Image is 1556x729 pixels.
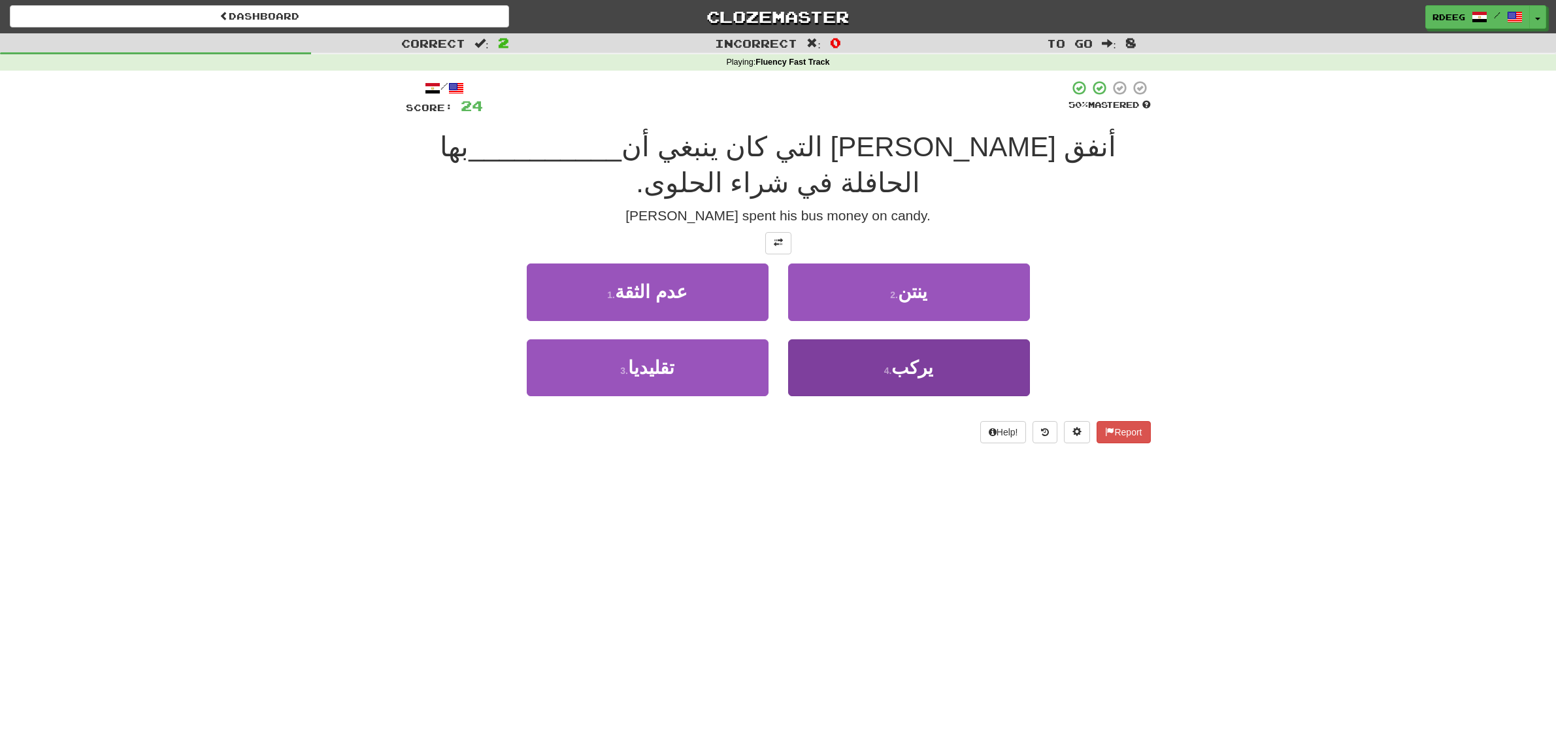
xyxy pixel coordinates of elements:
[1047,37,1093,50] span: To go
[461,97,483,114] span: 24
[615,282,687,302] span: عدم الثقة
[1432,11,1465,23] span: rdeeg
[755,58,829,67] strong: Fluency Fast Track
[980,421,1027,443] button: Help!
[406,206,1151,226] div: [PERSON_NAME] spent his bus money on candy.
[890,290,898,300] small: 2 .
[1068,99,1151,111] div: Mastered
[830,35,841,50] span: 0
[891,358,933,378] span: يركب
[406,102,453,113] span: Score:
[898,282,927,302] span: ينتن
[469,131,621,162] span: __________
[628,358,674,378] span: تقليديا
[10,5,509,27] a: Dashboard
[401,37,465,50] span: Correct
[806,38,821,49] span: :
[765,232,791,254] button: Toggle translation (alt+t)
[621,131,1116,162] span: أنفق [PERSON_NAME] التي كان ينبغي أن
[527,339,769,396] button: 3.تقليديا
[440,131,920,198] span: بها الحافلة في شراء الحلوى.
[620,365,628,376] small: 3 .
[529,5,1028,28] a: Clozemaster
[1425,5,1530,29] a: rdeeg /
[1494,10,1500,20] span: /
[607,290,615,300] small: 1 .
[1125,35,1136,50] span: 8
[474,38,489,49] span: :
[788,339,1030,396] button: 4.يركب
[1033,421,1057,443] button: Round history (alt+y)
[715,37,797,50] span: Incorrect
[406,80,483,96] div: /
[1068,99,1088,110] span: 50 %
[788,263,1030,320] button: 2.ينتن
[1102,38,1116,49] span: :
[884,365,892,376] small: 4 .
[1097,421,1150,443] button: Report
[527,263,769,320] button: 1.عدم الثقة
[498,35,509,50] span: 2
